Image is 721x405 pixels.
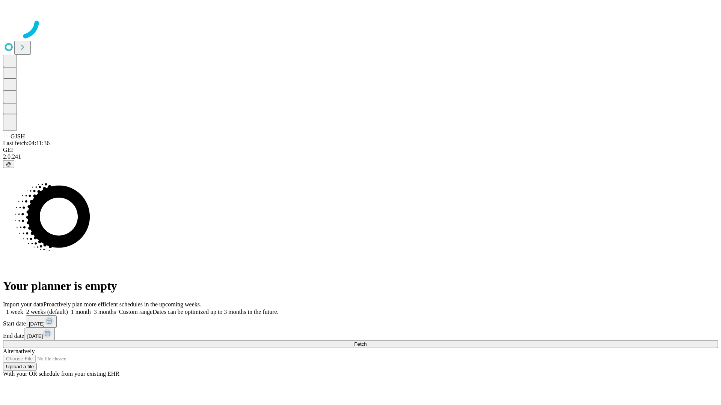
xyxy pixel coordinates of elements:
[44,301,201,307] span: Proactively plan more efficient schedules in the upcoming weeks.
[3,340,718,348] button: Fetch
[27,333,43,339] span: [DATE]
[11,133,25,139] span: GJSH
[3,140,50,146] span: Last fetch: 04:11:36
[354,341,367,347] span: Fetch
[3,363,37,370] button: Upload a file
[71,309,91,315] span: 1 month
[6,309,23,315] span: 1 week
[24,328,55,340] button: [DATE]
[3,328,718,340] div: End date
[152,309,278,315] span: Dates can be optimized up to 3 months in the future.
[3,348,35,354] span: Alternatively
[26,315,57,328] button: [DATE]
[119,309,152,315] span: Custom range
[3,153,718,160] div: 2.0.241
[3,147,718,153] div: GEI
[29,321,45,327] span: [DATE]
[94,309,116,315] span: 3 months
[3,301,44,307] span: Import your data
[3,279,718,293] h1: Your planner is empty
[3,160,14,168] button: @
[3,315,718,328] div: Start date
[6,161,11,167] span: @
[26,309,68,315] span: 2 weeks (default)
[3,370,119,377] span: With your OR schedule from your existing EHR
